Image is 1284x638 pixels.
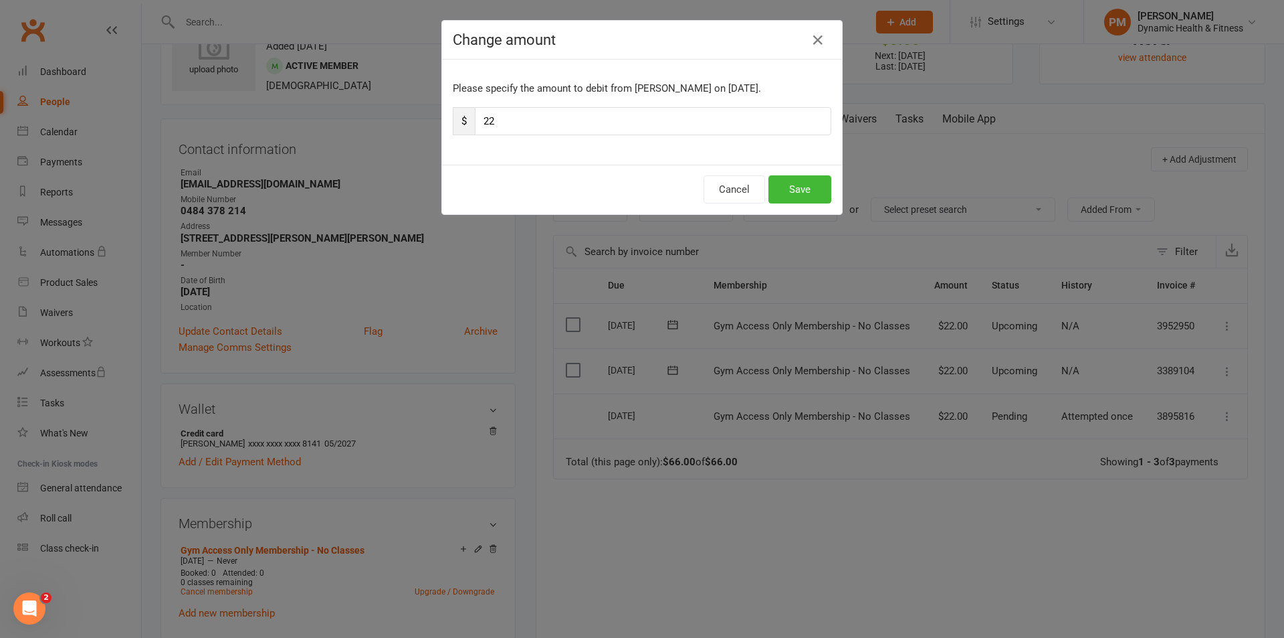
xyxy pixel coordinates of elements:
[41,592,51,603] span: 2
[13,592,45,625] iframe: Intercom live chat
[453,107,475,135] span: $
[453,31,831,48] h4: Change amount
[768,175,831,204] button: Save
[807,29,829,51] button: Close
[704,175,765,204] button: Cancel
[453,80,831,96] p: Please specify the amount to debit from [PERSON_NAME] on [DATE].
